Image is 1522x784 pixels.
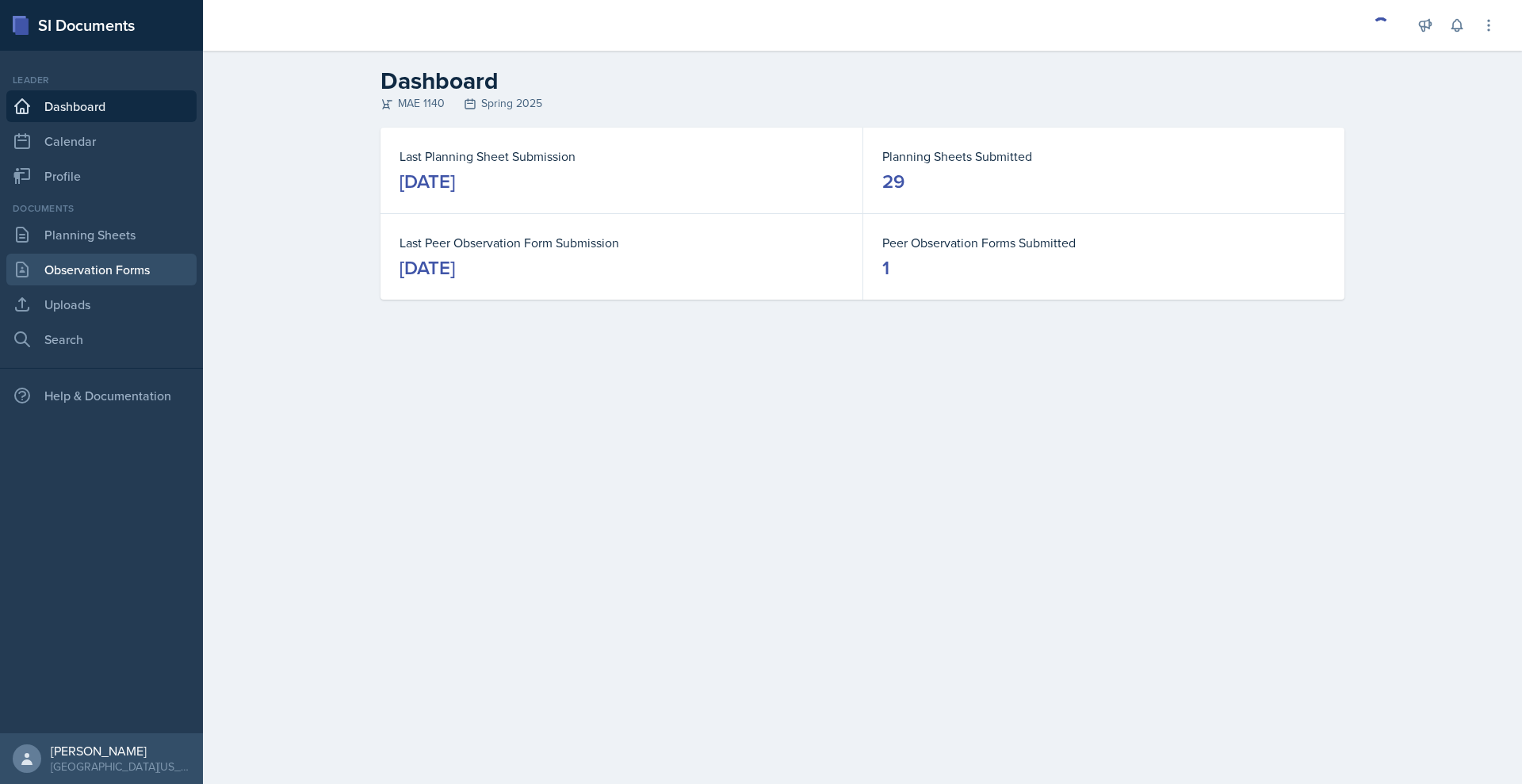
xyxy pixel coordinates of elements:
a: Planning Sheets [6,219,197,250]
h2: Dashboard [380,67,1344,95]
a: Calendar [6,125,197,157]
dt: Last Peer Observation Form Submission [400,233,843,252]
div: Documents [6,201,197,216]
div: [GEOGRAPHIC_DATA][US_STATE] [51,759,190,774]
a: Observation Forms [6,254,197,285]
a: Profile [6,160,197,192]
dt: Planning Sheets Submitted [882,147,1325,166]
div: Leader [6,73,197,87]
div: 1 [882,255,889,281]
a: Dashboard [6,90,197,122]
div: Help & Documentation [6,380,197,411]
a: Search [6,323,197,355]
div: MAE 1140 Spring 2025 [380,95,1344,112]
div: 29 [882,169,904,194]
dt: Last Planning Sheet Submission [400,147,843,166]
div: [PERSON_NAME] [51,743,190,759]
a: Uploads [6,289,197,320]
dt: Peer Observation Forms Submitted [882,233,1325,252]
div: [DATE] [400,169,455,194]
div: [DATE] [400,255,455,281]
